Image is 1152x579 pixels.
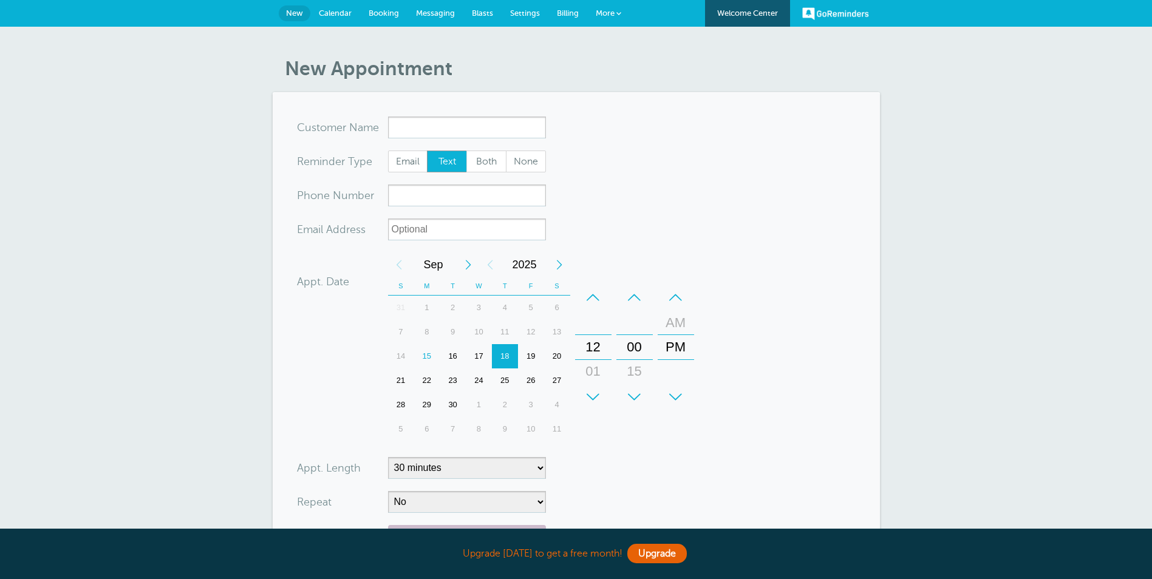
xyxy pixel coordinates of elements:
div: 6 [414,417,440,441]
div: 10 [518,417,544,441]
span: Settings [510,8,540,18]
div: Wednesday, September 10 [466,320,492,344]
div: Upgrade [DATE] to get a free month! [273,541,880,567]
div: Sunday, September 21 [388,368,414,393]
div: Monday, September 22 [414,368,440,393]
div: Thursday, September 25 [492,368,518,393]
div: Wednesday, September 24 [466,368,492,393]
div: AM [661,311,690,335]
div: 10 [466,320,492,344]
div: Next Year [548,252,570,277]
div: Friday, October 3 [518,393,544,417]
div: Hours [575,285,612,409]
div: Monday, September 29 [414,393,440,417]
div: Wednesday, September 3 [466,296,492,320]
div: Saturday, September 6 [544,296,570,320]
div: Wednesday, October 8 [466,417,492,441]
span: September [410,252,457,277]
div: 19 [518,344,544,368]
div: Thursday, October 2 [492,393,518,417]
a: Preview Reminders [388,525,546,549]
div: Sunday, September 28 [388,393,414,417]
div: Previous Year [479,252,501,277]
div: 6 [544,296,570,320]
div: Saturday, September 13 [544,320,570,344]
span: 2025 [501,252,548,277]
div: Minutes [616,285,653,409]
div: Tuesday, September 23 [440,368,466,393]
label: Both [466,151,506,172]
div: 25 [492,368,518,393]
div: 13 [544,320,570,344]
div: 23 [440,368,466,393]
div: Saturday, September 20 [544,344,570,368]
div: 4 [544,393,570,417]
div: Monday, September 1 [414,296,440,320]
div: 28 [388,393,414,417]
div: Sunday, September 14 [388,344,414,368]
div: 00 [620,335,649,359]
div: Thursday, September 18 [492,344,518,368]
div: Sunday, October 5 [388,417,414,441]
span: Pho [297,190,317,201]
label: Appt. Date [297,276,349,287]
label: Text [427,151,467,172]
div: ress [297,218,388,240]
span: tomer N [316,122,358,133]
span: Billing [557,8,579,18]
span: Messaging [416,8,455,18]
div: 9 [440,320,466,344]
div: 30 [440,393,466,417]
div: 24 [466,368,492,393]
div: Friday, September 26 [518,368,544,393]
div: Wednesday, October 1 [466,393,492,417]
label: Repeat [297,496,332,507]
div: 15 [620,359,649,384]
span: Text [428,151,466,172]
div: 7 [440,417,466,441]
div: 4 [492,296,518,320]
div: Tuesday, October 7 [440,417,466,441]
span: Email [389,151,428,172]
span: More [596,8,615,18]
div: Saturday, October 4 [544,393,570,417]
div: Tuesday, September 30 [440,393,466,417]
div: 7 [388,320,414,344]
div: Sunday, August 31 [388,296,414,320]
div: 01 [579,359,608,384]
div: Sunday, September 7 [388,320,414,344]
div: Monday, September 8 [414,320,440,344]
div: Thursday, September 4 [492,296,518,320]
a: Upgrade [627,544,687,563]
th: S [388,277,414,296]
div: 31 [388,296,414,320]
div: mber [297,185,388,206]
div: 16 [440,344,466,368]
div: 3 [466,296,492,320]
div: 11 [544,417,570,441]
div: Next Month [457,252,479,277]
div: 26 [518,368,544,393]
a: New [279,5,310,21]
label: Appt. Length [297,462,361,473]
label: Email [388,151,428,172]
div: 1 [466,393,492,417]
div: 1 [414,296,440,320]
span: Calendar [319,8,352,18]
div: 02 [579,384,608,408]
div: 8 [466,417,492,441]
div: PM [661,335,690,359]
div: Monday, October 6 [414,417,440,441]
span: New [286,8,303,18]
div: 12 [579,335,608,359]
th: T [440,277,466,296]
span: Both [467,151,506,172]
span: Booking [369,8,399,18]
div: Thursday, October 9 [492,417,518,441]
div: Previous Month [388,252,410,277]
div: Friday, September 5 [518,296,544,320]
span: Cus [297,122,316,133]
div: 15 [414,344,440,368]
div: 27 [544,368,570,393]
th: T [492,277,518,296]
